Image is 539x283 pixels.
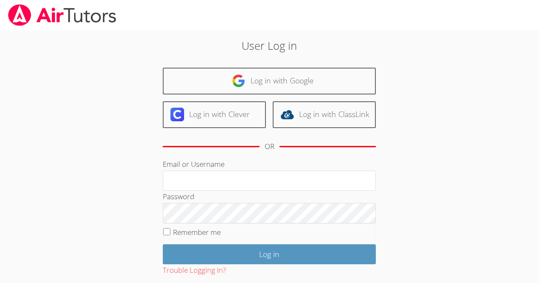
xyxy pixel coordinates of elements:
a: Log in with Clever [163,101,266,128]
button: Trouble Logging In? [163,264,226,277]
label: Password [163,192,194,201]
img: clever-logo-6eab21bc6e7a338710f1a6ff85c0baf02591cd810cc4098c63d3a4b26e2feb20.svg [170,108,184,121]
img: classlink-logo-d6bb404cc1216ec64c9a2012d9dc4662098be43eaf13dc465df04b49fa7ab582.svg [280,108,294,121]
div: OR [265,140,274,153]
img: google-logo-50288ca7cdecda66e5e0955fdab243c47b7ad437acaf1139b6f446037453330a.svg [232,74,245,88]
img: airtutors_banner-c4298cdbf04f3fff15de1276eac7730deb9818008684d7c2e4769d2f7ddbe033.png [7,4,117,26]
input: Log in [163,244,376,264]
label: Email or Username [163,159,225,169]
a: Log in with Google [163,68,376,94]
a: Log in with ClassLink [273,101,376,128]
h2: User Log in [124,37,415,54]
label: Remember me [173,227,221,237]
